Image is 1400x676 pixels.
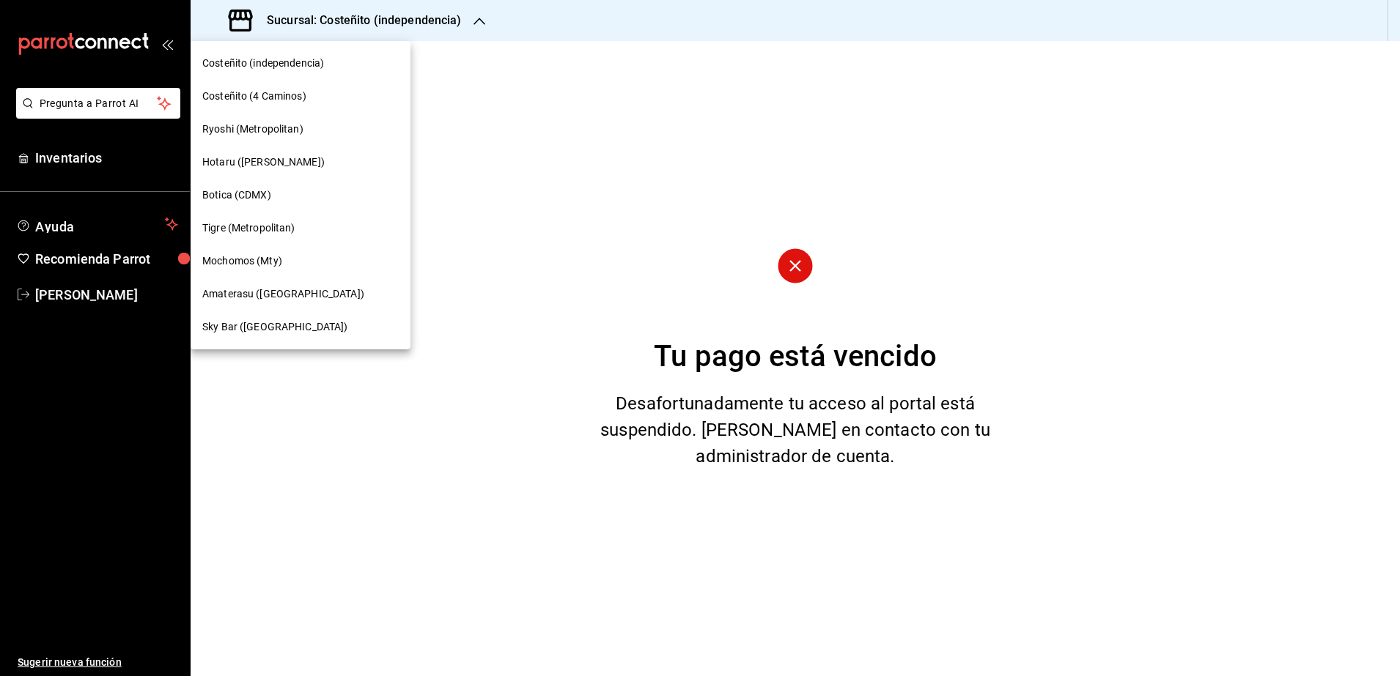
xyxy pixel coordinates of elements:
div: Botica (CDMX) [191,179,410,212]
span: Mochomos (Mty) [202,253,282,269]
span: Amaterasu ([GEOGRAPHIC_DATA]) [202,286,364,302]
span: Costeñito (independencia) [202,56,324,71]
span: Hotaru ([PERSON_NAME]) [202,155,325,170]
div: Ryoshi (Metropolitan) [191,113,410,146]
div: Amaterasu ([GEOGRAPHIC_DATA]) [191,278,410,311]
span: Tigre (Metropolitan) [202,220,295,236]
span: Ryoshi (Metropolitan) [202,122,303,137]
div: Tigre (Metropolitan) [191,212,410,245]
span: Botica (CDMX) [202,187,271,203]
div: Hotaru ([PERSON_NAME]) [191,146,410,179]
div: Sky Bar ([GEOGRAPHIC_DATA]) [191,311,410,343]
div: Costeñito (independencia) [191,47,410,80]
div: Costeñito (4 Caminos) [191,80,410,113]
span: Sky Bar ([GEOGRAPHIC_DATA]) [202,319,348,335]
span: Costeñito (4 Caminos) [202,89,306,104]
div: Mochomos (Mty) [191,245,410,278]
